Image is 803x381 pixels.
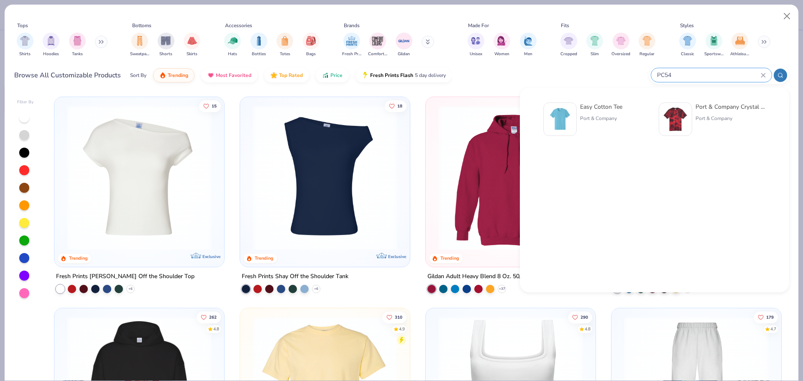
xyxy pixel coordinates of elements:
[251,33,267,57] div: filter for Bottles
[187,36,197,46] img: Skirts Image
[159,72,166,79] img: trending.gif
[591,51,599,57] span: Slim
[252,51,266,57] span: Bottles
[264,68,309,82] button: Top Rated
[568,311,592,323] button: Like
[224,33,241,57] div: filter for Hats
[303,33,320,57] button: filter button
[662,106,688,132] img: 5debf7c4-1f31-4abc-b1d8-aea521e6f8c8
[342,33,361,57] button: filter button
[69,33,86,57] div: filter for Tanks
[201,68,258,82] button: Most Favorited
[470,51,482,57] span: Unisex
[779,8,795,24] button: Close
[524,36,533,46] img: Men Image
[590,36,599,46] img: Slim Image
[130,72,146,79] div: Sort By
[520,33,537,57] div: filter for Men
[362,72,368,79] img: flash.gif
[586,33,603,57] button: filter button
[279,72,303,79] span: Top Rated
[564,36,573,46] img: Cropped Image
[69,33,86,57] button: filter button
[43,33,59,57] button: filter button
[199,100,221,112] button: Like
[197,311,221,323] button: Like
[770,326,776,332] div: 4.7
[355,68,452,82] button: Fresh Prints Flash5 day delivery
[130,33,149,57] button: filter button
[730,33,749,57] button: filter button
[616,36,626,46] img: Oversized Image
[158,33,174,57] div: filter for Shorts
[161,36,171,46] img: Shorts Image
[494,51,509,57] span: Women
[43,51,59,57] span: Hoodies
[679,33,696,57] div: filter for Classic
[128,286,133,292] span: + 6
[210,315,217,319] span: 262
[242,271,348,282] div: Fresh Prints Shay Off the Shoulder Tank
[683,36,693,46] img: Classic Image
[187,51,197,57] span: Skirts
[73,36,82,46] img: Tanks Image
[730,33,749,57] div: filter for Athleisure
[766,315,774,319] span: 179
[639,33,655,57] button: filter button
[316,68,349,82] button: Price
[524,51,532,57] span: Men
[497,36,507,46] img: Women Image
[499,286,505,292] span: + 37
[471,36,481,46] img: Unisex Image
[14,70,121,80] div: Browse All Customizable Products
[20,36,30,46] img: Shirts Image
[468,33,484,57] div: filter for Unisex
[271,72,277,79] img: TopRated.gif
[303,33,320,57] div: filter for Bags
[656,70,761,80] input: Try "T-Shirt"
[398,35,410,47] img: Gildan Image
[398,51,410,57] span: Gildan
[639,33,655,57] div: filter for Regular
[399,326,405,332] div: 4.9
[56,271,194,282] div: Fresh Prints [PERSON_NAME] Off the Shoulder Top
[132,22,151,29] div: Bottoms
[704,51,724,57] span: Sportswear
[17,22,28,29] div: Tops
[642,36,652,46] img: Regular Image
[228,36,238,46] img: Hats Image
[254,36,263,46] img: Bottles Image
[388,254,406,259] span: Exclusive
[342,51,361,57] span: Fresh Prints
[342,33,361,57] div: filter for Fresh Prints
[130,51,149,57] span: Sweatpants
[17,99,34,105] div: Filter By
[184,33,200,57] div: filter for Skirts
[228,51,237,57] span: Hats
[276,33,293,57] button: filter button
[370,72,413,79] span: Fresh Prints Flash
[611,51,630,57] span: Oversized
[709,36,719,46] img: Sportswear Image
[17,33,33,57] div: filter for Shirts
[696,115,766,122] div: Port & Company
[280,36,289,46] img: Totes Image
[306,36,315,46] img: Bags Image
[611,33,630,57] div: filter for Oversized
[681,51,694,57] span: Classic
[585,326,591,332] div: 4.8
[368,33,387,57] button: filter button
[202,254,220,259] span: Exclusive
[371,35,384,47] img: Comfort Colors Image
[704,33,724,57] button: filter button
[43,33,59,57] div: filter for Hoodies
[135,36,144,46] img: Sweatpants Image
[468,22,489,29] div: Made For
[46,36,56,46] img: Hoodies Image
[224,33,241,57] button: filter button
[19,51,31,57] span: Shirts
[158,33,174,57] button: filter button
[396,33,412,57] button: filter button
[611,33,630,57] button: filter button
[306,51,316,57] span: Bags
